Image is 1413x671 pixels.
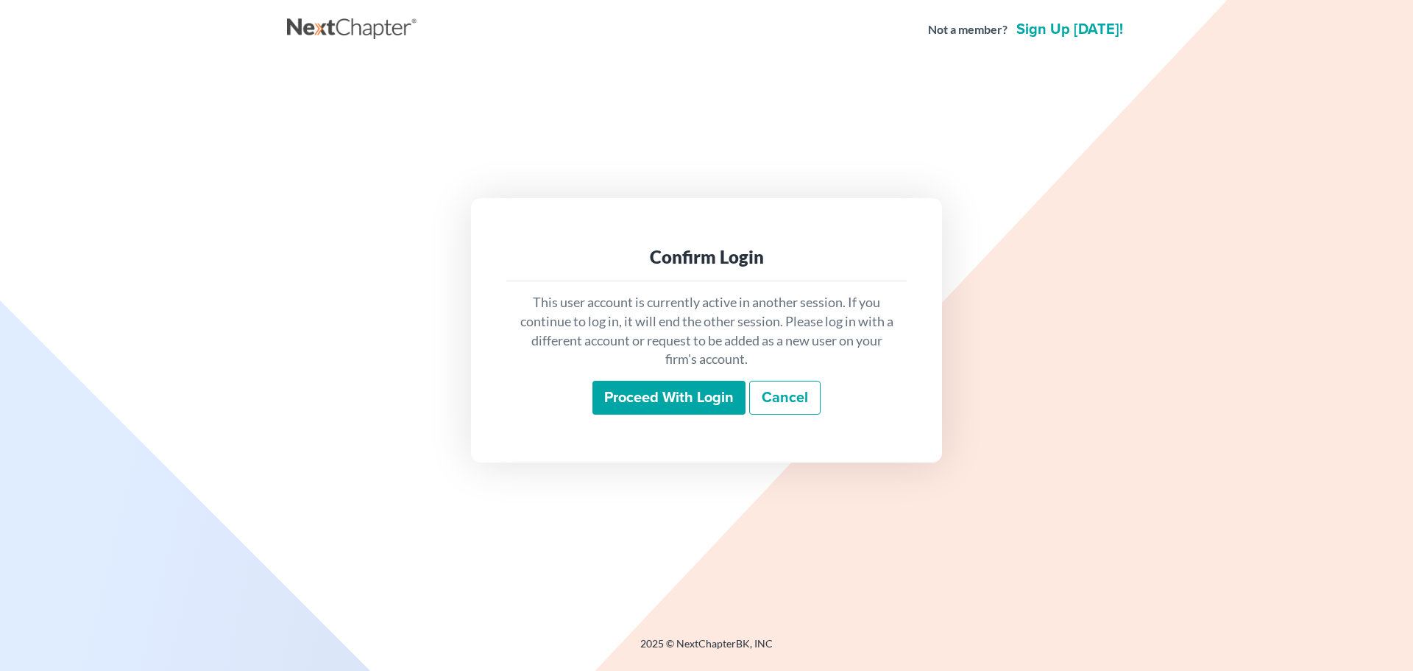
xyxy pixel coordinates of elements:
[592,381,746,415] input: Proceed with login
[1013,22,1126,37] a: Sign up [DATE]!
[518,293,895,369] p: This user account is currently active in another session. If you continue to log in, it will end ...
[928,21,1007,38] strong: Not a member?
[518,245,895,269] div: Confirm Login
[287,636,1126,663] div: 2025 © NextChapterBK, INC
[749,381,821,415] a: Cancel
